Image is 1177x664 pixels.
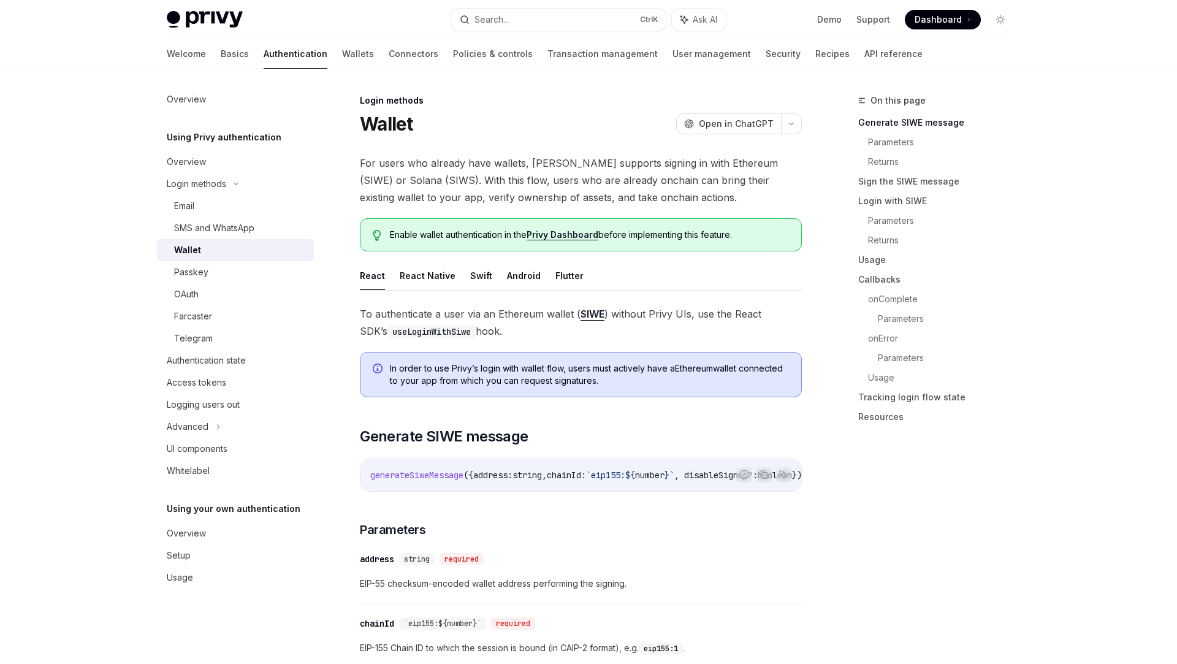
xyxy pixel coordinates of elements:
[157,567,314,589] a: Usage
[174,265,208,280] div: Passkey
[157,460,314,482] a: Whitelabel
[547,39,658,69] a: Transaction management
[174,331,213,346] div: Telegram
[868,211,1020,231] a: Parameters
[157,305,314,327] a: Farcaster
[817,13,842,26] a: Demo
[157,522,314,544] a: Overview
[868,152,1020,172] a: Returns
[905,10,981,29] a: Dashboard
[360,427,528,446] span: Generate SIWE message
[639,643,683,655] code: eip155:1
[868,289,1020,309] a: onComplete
[167,502,300,516] h5: Using your own authentication
[586,470,625,481] span: `eip155:
[167,464,210,478] div: Whitelabel
[547,470,586,481] span: chainId:
[674,470,753,481] span: , disableSignup?
[753,470,758,481] span: :
[174,243,201,258] div: Wallet
[864,39,923,69] a: API reference
[856,13,890,26] a: Support
[221,39,249,69] a: Basics
[792,470,802,481] span: })
[360,521,425,538] span: Parameters
[167,570,193,585] div: Usage
[167,548,191,563] div: Setup
[157,217,314,239] a: SMS and WhatsApp
[167,11,243,28] img: light logo
[157,349,314,372] a: Authentication state
[878,309,1020,329] a: Parameters
[991,10,1010,29] button: Toggle dark mode
[527,229,598,240] a: Privy Dashboard
[581,308,604,321] a: SIWE
[870,93,926,108] span: On this page
[672,39,751,69] a: User management
[360,113,413,135] h1: Wallet
[174,221,254,235] div: SMS and WhatsApp
[512,470,542,481] span: string
[669,470,674,481] span: `
[174,287,199,302] div: OAuth
[167,39,206,69] a: Welcome
[507,261,541,290] button: Android
[157,438,314,460] a: UI components
[474,12,509,27] div: Search...
[157,283,314,305] a: OAuth
[167,375,226,390] div: Access tokens
[390,229,789,241] span: Enable wallet authentication in the before implementing this feature.
[167,130,281,145] h5: Using Privy authentication
[878,348,1020,368] a: Parameters
[815,39,850,69] a: Recipes
[360,576,802,591] span: EIP-55 checksum-encoded wallet address performing the signing.
[693,13,717,26] span: Ask AI
[167,419,208,434] div: Advanced
[440,553,484,565] div: required
[625,470,635,481] span: ${
[174,199,194,213] div: Email
[868,132,1020,152] a: Parameters
[157,327,314,349] a: Telegram
[775,467,791,483] button: Ask AI
[858,407,1020,427] a: Resources
[453,39,533,69] a: Policies & controls
[542,470,547,481] span: ,
[858,250,1020,270] a: Usage
[387,325,476,338] code: useLoginWithSiwe
[676,113,781,134] button: Open in ChatGPT
[640,15,658,25] span: Ctrl K
[360,641,802,655] span: EIP-155 Chain ID to which the session is bound (in CAIP-2 format), e.g. .
[167,92,206,107] div: Overview
[390,362,789,387] span: In order to use Privy’s login with wallet flow, users must actively have a Ethereum wallet connec...
[404,619,481,628] span: `eip155:${number}`
[157,151,314,173] a: Overview
[868,368,1020,387] a: Usage
[473,470,512,481] span: address:
[360,261,385,290] button: React
[370,470,463,481] span: generateSiweMessage
[360,617,394,630] div: chainId
[157,88,314,110] a: Overview
[373,230,381,241] svg: Tip
[470,261,492,290] button: Swift
[858,172,1020,191] a: Sign the SIWE message
[635,470,665,481] span: number
[404,554,430,564] span: string
[167,353,246,368] div: Authentication state
[756,467,772,483] button: Copy the contents from the code block
[400,261,455,290] button: React Native
[167,441,227,456] div: UI components
[264,39,327,69] a: Authentication
[766,39,801,69] a: Security
[463,470,473,481] span: ({
[868,329,1020,348] a: onError
[360,155,802,206] span: For users who already have wallets, [PERSON_NAME] supports signing in with Ethereum (SIWE) or Sol...
[360,553,394,565] div: address
[157,261,314,283] a: Passkey
[157,544,314,567] a: Setup
[167,526,206,541] div: Overview
[167,177,226,191] div: Login methods
[858,270,1020,289] a: Callbacks
[858,191,1020,211] a: Login with SIWE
